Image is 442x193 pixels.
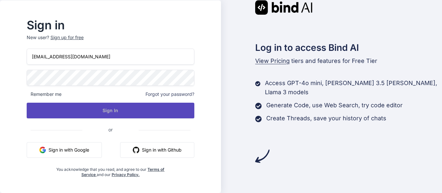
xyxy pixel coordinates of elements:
img: github [133,147,139,153]
p: Access GPT-4o mini, [PERSON_NAME] 3.5 [PERSON_NAME], Llama 3 models [265,79,442,97]
span: View Pricing [255,57,290,64]
a: Terms of Service [81,167,165,177]
div: You acknowledge that you read, and agree to our and our [55,163,167,177]
p: tiers and features for Free Tier [255,56,442,66]
h2: Log in to access Bind AI [255,41,442,54]
img: arrow [255,149,269,163]
input: Login or Email [27,49,194,65]
p: New user? [27,34,194,49]
button: Sign in with Google [27,142,102,158]
img: Bind AI logo [255,0,312,15]
span: or [82,122,139,138]
span: Remember me [27,91,62,97]
span: Forgot your password? [145,91,194,97]
img: google [39,147,46,153]
p: Generate Code, use Web Search, try code editor [266,101,403,110]
button: Sign in with Github [120,142,194,158]
p: Create Threads, save your history of chats [266,114,386,123]
div: Sign up for free [50,34,84,41]
h2: Sign in [27,20,194,30]
button: Sign In [27,103,194,118]
a: Privacy Policy. [112,172,140,177]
